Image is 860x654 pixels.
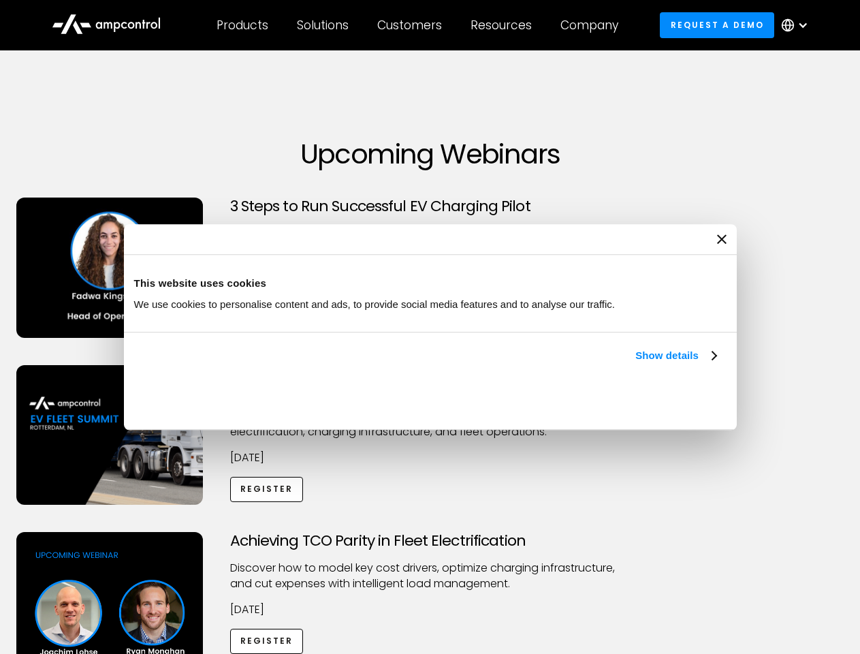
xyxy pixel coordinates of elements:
[217,18,268,33] div: Products
[660,12,774,37] a: Request a demo
[230,450,631,465] p: [DATE]
[297,18,349,33] div: Solutions
[134,275,727,292] div: This website uses cookies
[230,629,304,654] a: Register
[230,561,631,591] p: Discover how to model key cost drivers, optimize charging infrastructure, and cut expenses with i...
[635,347,716,364] a: Show details
[471,18,532,33] div: Resources
[134,298,616,310] span: We use cookies to personalise content and ads, to provide social media features and to analyse ou...
[230,198,631,215] h3: 3 Steps to Run Successful EV Charging Pilot
[16,138,844,170] h1: Upcoming Webinars
[230,532,631,550] h3: Achieving TCO Parity in Fleet Electrification
[377,18,442,33] div: Customers
[526,379,721,419] button: Okay
[230,477,304,502] a: Register
[230,602,631,617] p: [DATE]
[717,234,727,244] button: Close banner
[560,18,618,33] div: Company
